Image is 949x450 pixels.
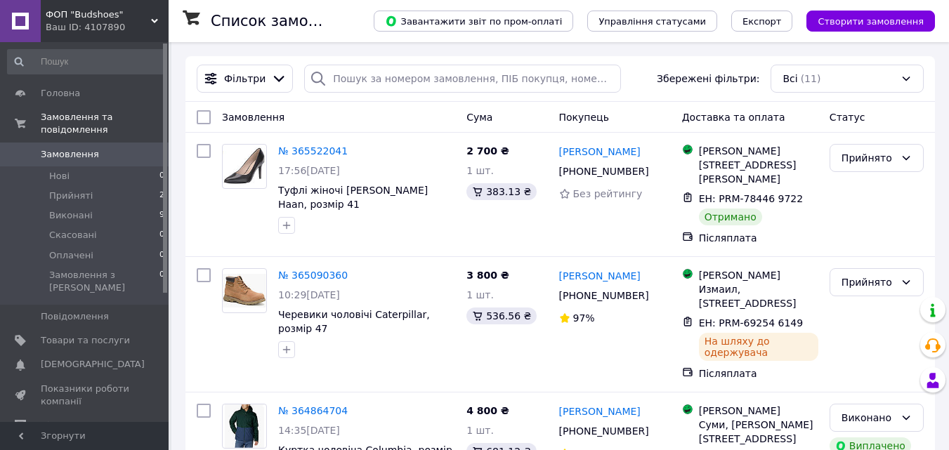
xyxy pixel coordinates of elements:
[159,170,164,183] span: 0
[304,65,621,93] input: Пошук за номером замовлення, ПІБ покупця, номером телефону, Email, номером накладної
[278,145,348,157] a: № 365522041
[278,405,348,416] a: № 364864704
[699,333,818,361] div: На шляху до одержувача
[49,249,93,262] span: Оплачені
[41,148,99,161] span: Замовлення
[573,312,595,324] span: 97%
[41,310,109,323] span: Повідомлення
[559,425,649,437] span: [PHONE_NUMBER]
[159,190,164,202] span: 2
[699,144,818,158] div: [PERSON_NAME]
[46,21,169,34] div: Ваш ID: 4107890
[830,112,865,123] span: Статус
[466,405,509,416] span: 4 800 ₴
[224,72,266,86] span: Фільтри
[222,112,284,123] span: Замовлення
[842,274,895,290] div: Прийнято
[699,209,762,225] div: Отримано
[559,166,649,177] span: [PHONE_NUMBER]
[699,231,818,245] div: Післяплата
[657,72,759,86] span: Збережені фільтри:
[385,15,562,27] span: Завантажити звіт по пром-оплаті
[41,87,80,100] span: Головна
[222,144,267,189] a: Фото товару
[223,274,266,307] img: Фото товару
[466,307,537,324] div: 536.56 ₴
[742,16,782,27] span: Експорт
[842,410,895,425] div: Виконано
[159,229,164,241] span: 0
[41,419,77,432] span: Відгуки
[374,11,573,32] button: Завантажити звіт по пром-оплаті
[818,16,924,27] span: Створити замовлення
[278,165,340,176] span: 17:56[DATE]
[842,150,895,166] div: Прийнято
[466,270,509,281] span: 3 800 ₴
[587,11,717,32] button: Управління статусами
[466,183,537,200] div: 383.13 ₴
[46,8,151,21] span: ФОП "Budshoes"
[41,383,130,408] span: Показники роботи компанії
[49,170,70,183] span: Нові
[699,193,803,204] span: ЕН: PRM-78446 9722
[49,209,93,222] span: Виконані
[559,145,641,159] a: [PERSON_NAME]
[211,13,353,29] h1: Список замовлень
[466,145,509,157] span: 2 700 ₴
[49,269,159,294] span: Замовлення з [PERSON_NAME]
[278,185,428,210] a: Туфлі жіночі [PERSON_NAME] Haan, розмір 41
[806,11,935,32] button: Створити замовлення
[278,425,340,436] span: 14:35[DATE]
[466,165,494,176] span: 1 шт.
[731,11,793,32] button: Експорт
[466,289,494,300] span: 1 шт.
[159,269,164,294] span: 0
[41,111,169,136] span: Замовлення та повідомлення
[559,112,609,123] span: Покупець
[278,270,348,281] a: № 365090360
[783,72,797,86] span: Всі
[699,317,803,329] span: ЕН: PRM-69254 6149
[49,190,93,202] span: Прийняті
[699,268,818,282] div: [PERSON_NAME]
[222,268,267,313] a: Фото товару
[278,289,340,300] span: 10:29[DATE]
[598,16,706,27] span: Управління статусами
[223,147,266,185] img: Фото товару
[559,404,641,418] a: [PERSON_NAME]
[699,418,818,446] div: Суми, [PERSON_NAME][STREET_ADDRESS]
[699,404,818,418] div: [PERSON_NAME]
[559,290,649,301] span: [PHONE_NUMBER]
[222,404,267,449] a: Фото товару
[7,49,166,74] input: Пошук
[159,209,164,222] span: 9
[699,366,818,380] div: Післяплата
[49,229,97,241] span: Скасовані
[801,73,821,84] span: (11)
[159,249,164,262] span: 0
[699,158,818,186] div: [STREET_ADDRESS][PERSON_NAME]
[466,112,492,123] span: Cума
[225,404,264,448] img: Фото товару
[559,269,641,283] a: [PERSON_NAME]
[466,425,494,436] span: 1 шт.
[699,282,818,310] div: Измаил, [STREET_ADDRESS]
[792,15,935,26] a: Створити замовлення
[41,334,130,347] span: Товари та послуги
[682,112,785,123] span: Доставка та оплата
[573,188,643,199] span: Без рейтингу
[278,309,430,334] a: Черевики чоловічі Caterpillar, розмір 47
[41,358,145,371] span: [DEMOGRAPHIC_DATA]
